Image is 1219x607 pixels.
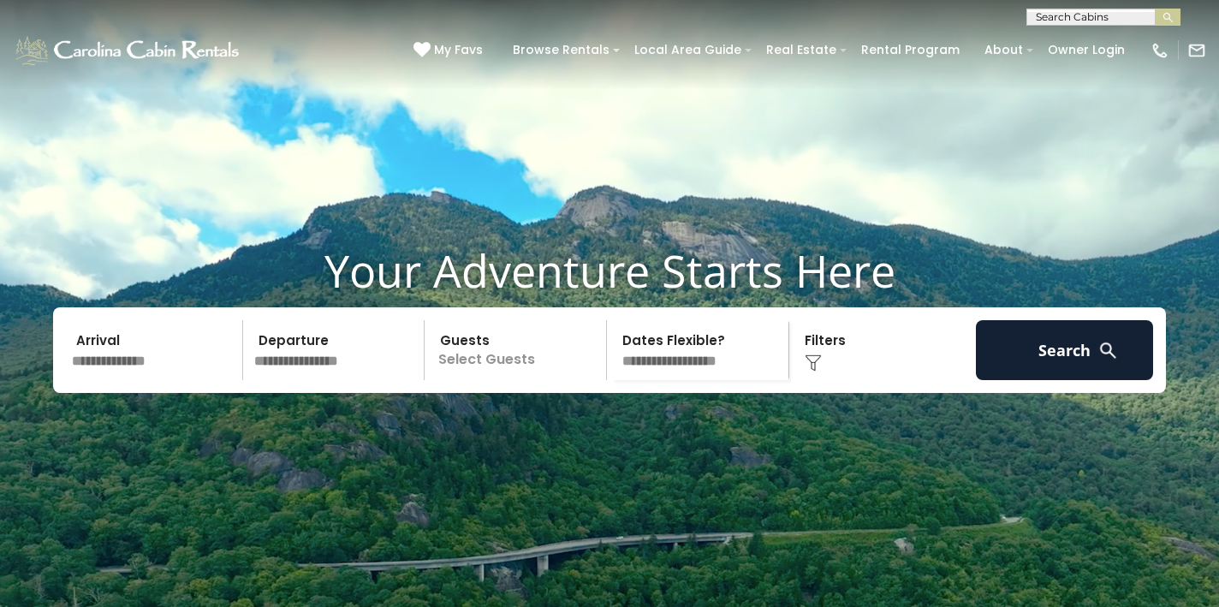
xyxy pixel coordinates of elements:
img: filter--v1.png [805,354,822,372]
img: mail-regular-white.png [1187,41,1206,60]
img: White-1-1-2.png [13,33,244,68]
button: Search [976,320,1153,380]
a: Browse Rentals [504,37,618,63]
span: My Favs [434,41,483,59]
p: Select Guests [430,320,606,380]
img: search-regular-white.png [1097,340,1119,361]
a: Owner Login [1039,37,1133,63]
a: Real Estate [758,37,845,63]
a: Local Area Guide [626,37,750,63]
h1: Your Adventure Starts Here [13,244,1206,297]
a: Rental Program [853,37,968,63]
img: phone-regular-white.png [1151,41,1169,60]
a: About [976,37,1032,63]
a: My Favs [413,41,487,60]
